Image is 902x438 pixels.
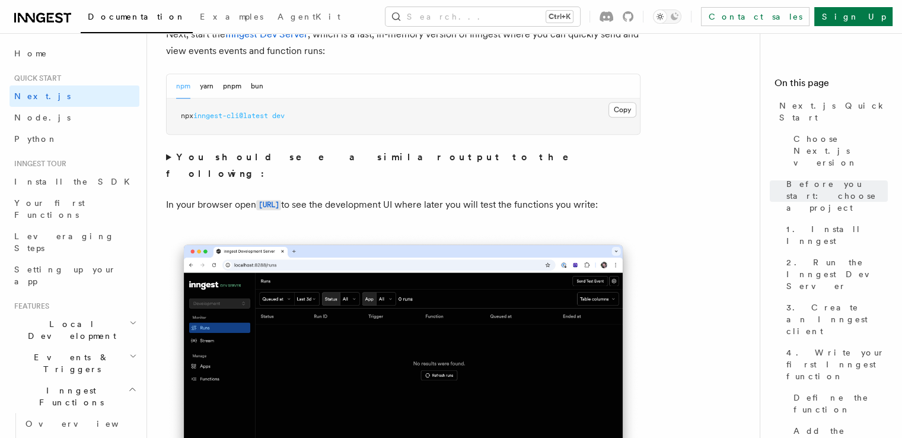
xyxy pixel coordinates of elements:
[9,259,139,292] a: Setting up your app
[9,107,139,128] a: Node.js
[166,151,585,179] strong: You should see a similar output to the following:
[200,12,263,21] span: Examples
[200,74,213,99] button: yarn
[251,74,263,99] button: bun
[385,7,580,26] button: Search...Ctrl+K
[782,173,888,218] a: Before you start: choose a project
[176,74,190,99] button: npm
[782,297,888,342] a: 3. Create an Inngest client
[31,31,130,40] div: Domain: [DOMAIN_NAME]
[653,9,681,24] button: Toggle dark mode
[782,218,888,252] a: 1. Install Inngest
[270,4,348,32] a: AgentKit
[225,28,308,40] a: Inngest Dev Server
[272,112,285,120] span: dev
[793,392,888,415] span: Define the function
[19,19,28,28] img: logo_orange.svg
[774,76,888,95] h4: On this page
[789,128,888,173] a: Choose Next.js version
[786,178,888,214] span: Before you start: choose a project
[9,385,128,408] span: Inngest Functions
[786,223,888,247] span: 1. Install Inngest
[608,102,636,118] button: Copy
[14,91,71,101] span: Next.js
[256,199,281,210] a: [URL]
[9,43,139,64] a: Home
[9,380,139,413] button: Inngest Functions
[14,177,137,186] span: Install the SDK
[19,31,28,40] img: website_grey.svg
[14,134,58,144] span: Python
[793,133,888,169] span: Choose Next.js version
[131,70,200,78] div: Keywords by Traffic
[166,149,640,182] summary: You should see a similar output to the following:
[9,313,139,347] button: Local Development
[786,301,888,337] span: 3. Create an Inngest client
[9,128,139,150] a: Python
[166,196,640,214] p: In your browser open to see the development UI where later you will test the functions you write:
[118,69,128,78] img: tab_keywords_by_traffic_grey.svg
[9,159,66,169] span: Inngest tour
[9,171,139,192] a: Install the SDK
[181,112,193,120] span: npx
[789,387,888,420] a: Define the function
[256,200,281,210] code: [URL]
[779,100,888,123] span: Next.js Quick Start
[546,11,573,23] kbd: Ctrl+K
[701,7,809,26] a: Contact sales
[26,419,148,429] span: Overview
[278,12,340,21] span: AgentKit
[9,318,129,342] span: Local Development
[782,252,888,297] a: 2. Run the Inngest Dev Server
[786,256,888,292] span: 2. Run the Inngest Dev Server
[814,7,893,26] a: Sign Up
[14,113,71,122] span: Node.js
[193,4,270,32] a: Examples
[9,85,139,107] a: Next.js
[45,70,106,78] div: Domain Overview
[9,192,139,226] a: Your first Functions
[9,74,61,83] span: Quick start
[786,347,888,382] span: 4. Write your first Inngest function
[9,347,139,380] button: Events & Triggers
[774,95,888,128] a: Next.js Quick Start
[14,198,85,220] span: Your first Functions
[14,231,114,253] span: Leveraging Steps
[21,413,139,434] a: Overview
[9,226,139,259] a: Leveraging Steps
[88,12,186,21] span: Documentation
[193,112,268,120] span: inngest-cli@latest
[14,265,116,286] span: Setting up your app
[32,69,42,78] img: tab_domain_overview_orange.svg
[14,47,47,59] span: Home
[166,26,640,59] p: Next, start the , which is a fast, in-memory version of Inngest where you can quickly send and vi...
[782,342,888,387] a: 4. Write your first Inngest function
[9,351,129,375] span: Events & Triggers
[223,74,241,99] button: pnpm
[33,19,58,28] div: v 4.0.25
[81,4,193,33] a: Documentation
[9,301,49,311] span: Features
